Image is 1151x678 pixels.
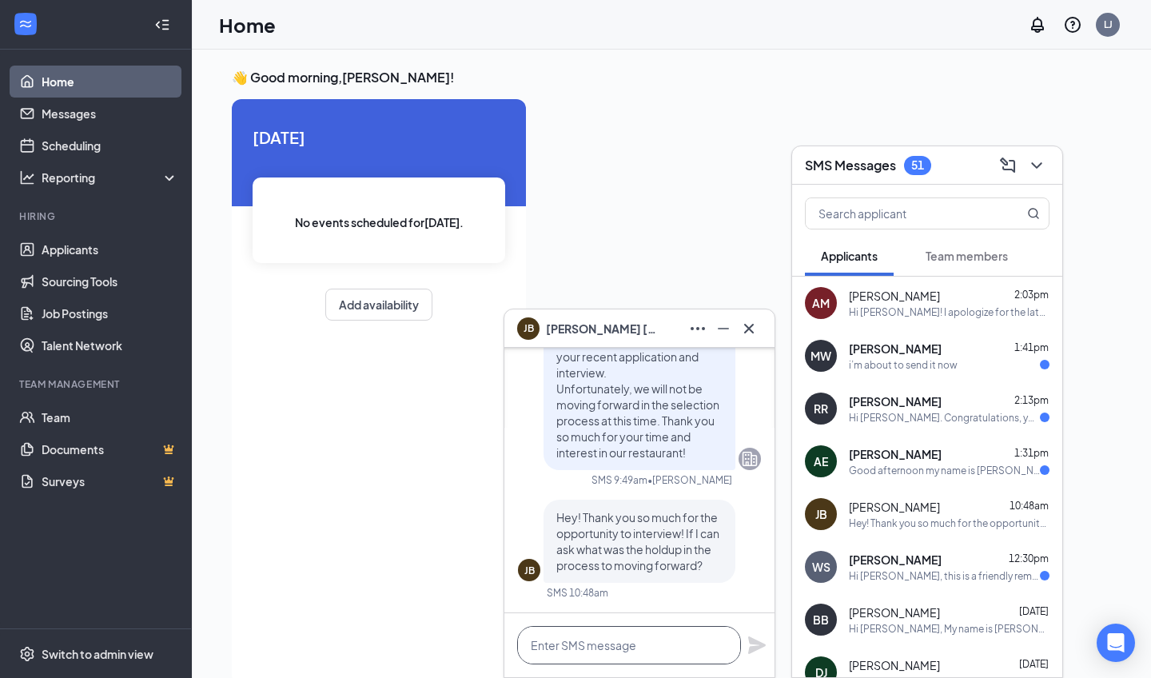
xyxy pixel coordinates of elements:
[19,209,175,223] div: Hiring
[814,453,828,469] div: AE
[711,316,736,341] button: Minimize
[546,320,658,337] span: [PERSON_NAME] [PERSON_NAME]
[42,130,178,162] a: Scheduling
[810,348,831,364] div: MW
[911,158,924,172] div: 51
[19,646,35,662] svg: Settings
[647,473,732,487] span: • [PERSON_NAME]
[1063,15,1082,34] svg: QuestionInfo
[813,612,829,628] div: BB
[685,316,711,341] button: Ellipses
[547,586,608,600] div: SMS 10:48am
[1028,15,1047,34] svg: Notifications
[740,449,759,469] svg: Company
[18,16,34,32] svg: WorkstreamLogo
[42,297,178,329] a: Job Postings
[1024,153,1049,178] button: ChevronDown
[1097,624,1135,662] div: Open Intercom Messenger
[821,249,878,263] span: Applicants
[739,319,759,338] svg: Cross
[1027,156,1046,175] svg: ChevronDown
[849,552,942,568] span: [PERSON_NAME]
[995,153,1021,178] button: ComposeMessage
[42,98,178,130] a: Messages
[295,213,464,231] span: No events scheduled for [DATE] .
[736,316,762,341] button: Cross
[849,516,1049,530] div: Hey! Thank you so much for the opportunity to interview! If I can ask what was the holdup in the ...
[849,657,940,673] span: [PERSON_NAME]
[1014,289,1049,301] span: 2:03pm
[849,305,1049,319] div: Hi [PERSON_NAME]! I apologize for the late reply. I heard through the grapevine that you accepted...
[42,265,178,297] a: Sourcing Tools
[998,156,1018,175] svg: ComposeMessage
[849,569,1040,583] div: Hi [PERSON_NAME], this is a friendly reminder. Your interview with [DEMOGRAPHIC_DATA]-fil-A for B...
[806,198,995,229] input: Search applicant
[849,622,1049,636] div: Hi [PERSON_NAME], My name is [PERSON_NAME]. I received your application and would like to bring y...
[849,288,940,304] span: [PERSON_NAME]
[747,636,767,655] svg: Plane
[849,464,1040,477] div: Good afternoon my name is [PERSON_NAME] was just following up with my application status
[1014,447,1049,459] span: 1:31pm
[232,69,1111,86] h3: 👋 Good morning, [PERSON_NAME] !
[812,295,830,311] div: AM
[253,125,505,150] span: [DATE]
[849,499,940,515] span: [PERSON_NAME]
[42,433,178,465] a: DocumentsCrown
[1019,605,1049,617] span: [DATE]
[219,11,276,38] h1: Home
[926,249,1008,263] span: Team members
[812,559,830,575] div: WS
[849,341,942,357] span: [PERSON_NAME]
[42,329,178,361] a: Talent Network
[849,358,958,372] div: i’m about to send it now
[42,465,178,497] a: SurveysCrown
[815,506,827,522] div: JB
[849,604,940,620] span: [PERSON_NAME]
[325,289,432,321] button: Add availability
[849,411,1040,425] div: Hi [PERSON_NAME]. Congratulations, your onsite interview with [DEMOGRAPHIC_DATA]-fil-A for Back o...
[688,319,707,338] svg: Ellipses
[714,319,733,338] svg: Minimize
[805,157,896,174] h3: SMS Messages
[42,66,178,98] a: Home
[849,446,942,462] span: [PERSON_NAME]
[1014,394,1049,406] span: 2:13pm
[814,401,828,417] div: RR
[1014,341,1049,353] span: 1:41pm
[1010,500,1049,512] span: 10:48am
[154,17,170,33] svg: Collapse
[19,377,175,391] div: Team Management
[42,169,179,185] div: Reporting
[1104,18,1113,31] div: LJ
[1027,207,1040,220] svg: MagnifyingGlass
[19,169,35,185] svg: Analysis
[42,401,178,433] a: Team
[556,510,719,572] span: Hey! Thank you so much for the opportunity to interview! If I can ask what was the holdup in the ...
[1009,552,1049,564] span: 12:30pm
[591,473,647,487] div: SMS 9:49am
[524,564,535,577] div: JB
[1019,658,1049,670] span: [DATE]
[849,393,942,409] span: [PERSON_NAME]
[42,233,178,265] a: Applicants
[42,646,153,662] div: Switch to admin view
